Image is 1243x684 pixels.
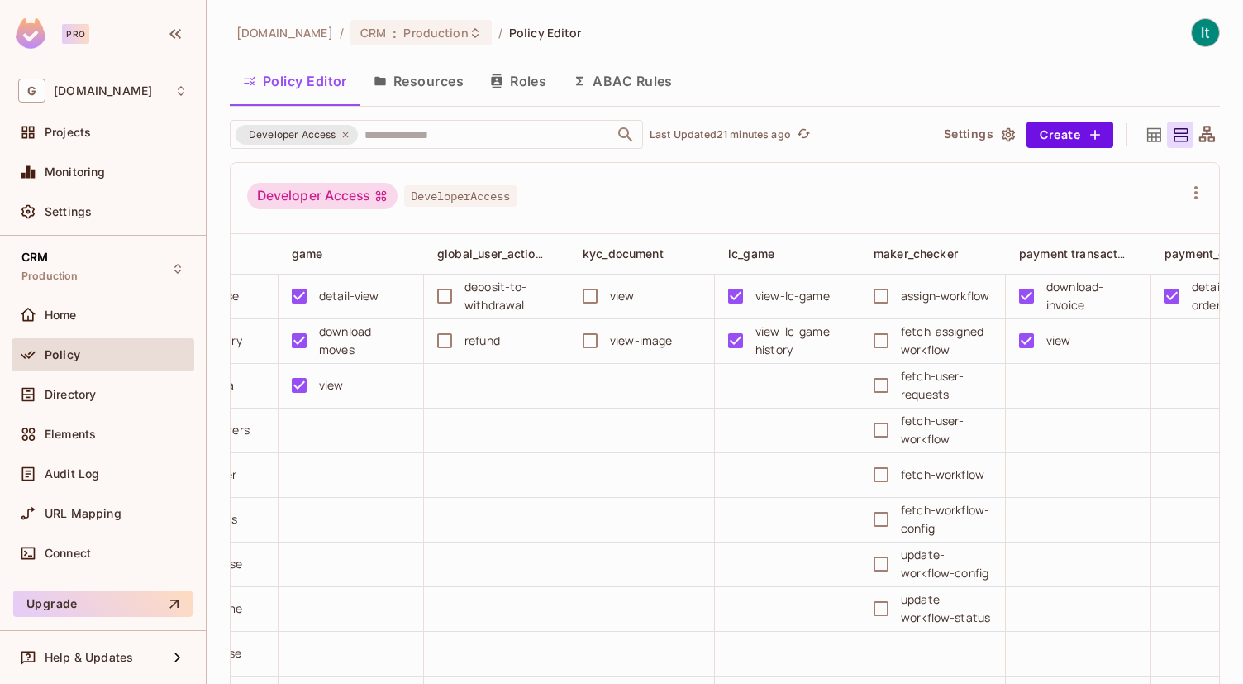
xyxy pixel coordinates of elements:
div: deposit-to-withdrawal [464,278,555,314]
button: refresh [794,125,814,145]
span: payment transactions [1019,246,1141,261]
span: DeveloperAccess [404,185,517,207]
button: Open [614,123,637,146]
div: view [319,376,344,395]
div: Developer Access [236,125,358,145]
span: Production [21,270,79,283]
span: Click to refresh data [791,125,814,145]
li: / [498,25,502,41]
div: view [610,287,635,305]
span: kyc_document [583,246,664,261]
span: refresh [797,127,811,143]
span: Help & Updates [45,651,133,664]
div: update-workflow-config [901,546,992,582]
button: Settings [937,122,1020,148]
span: Monitoring [45,165,106,179]
span: Elements [45,428,96,441]
div: fetch-user-requests [901,367,992,404]
span: : [392,26,398,40]
span: Home [45,309,77,322]
div: fetch-workflow-config [901,501,992,538]
span: Directory [45,388,96,401]
span: CRM [21,251,48,264]
button: Create [1026,122,1113,148]
div: refund [464,332,500,350]
div: fetch-user-workflow [901,412,992,448]
span: Developer Access [239,127,345,143]
div: detail-view [319,287,379,305]
img: IT Tools [1192,19,1219,46]
div: Pro [62,24,89,44]
span: Projects [45,126,91,139]
span: CRM [360,25,386,41]
span: Production [403,25,468,41]
div: view-lc-game-history [755,323,846,359]
span: Settings [45,205,92,218]
button: ABAC Rules [560,60,686,102]
img: SReyMgAAAABJRU5ErkJggg== [16,18,45,49]
div: update-workflow-status [901,591,992,627]
span: lc_game [728,246,774,261]
p: Last Updated 21 minutes ago [650,128,791,141]
span: maker_checker [874,246,958,261]
span: game [292,246,323,261]
span: Connect [45,547,91,560]
span: Audit Log [45,467,99,481]
button: Upgrade [13,591,193,617]
span: URL Mapping [45,507,121,520]
div: Developer Access [247,183,398,209]
div: fetch-workflow [901,466,984,484]
li: / [340,25,344,41]
div: fetch-assigned-workflow [901,323,992,359]
div: view [1046,332,1071,350]
div: view-image [610,332,673,350]
div: view-lc-game [755,287,830,305]
div: download-invoice [1046,278,1137,314]
div: assign-workflow [901,287,989,305]
div: download-moves [319,323,410,359]
span: the active workspace [236,25,333,41]
span: Policy [45,348,80,361]
span: Workspace: gameskraft.com [54,84,152,98]
span: Policy Editor [509,25,582,41]
button: Resources [360,60,477,102]
span: G [18,79,45,103]
span: global_user_actions [437,246,549,261]
button: Roles [477,60,560,102]
button: Policy Editor [230,60,360,102]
